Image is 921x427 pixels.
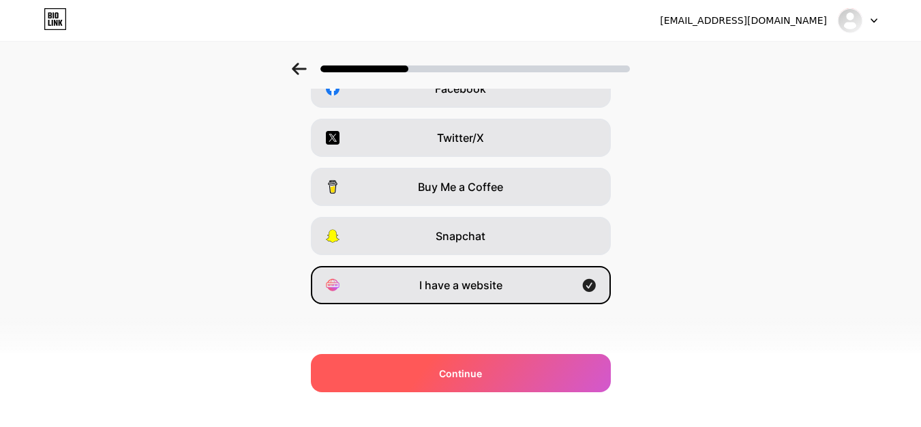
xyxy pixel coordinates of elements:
span: I have a website [419,277,502,293]
span: Buy Me a Coffee [418,179,503,195]
span: Twitter/X [437,130,484,146]
div: [EMAIL_ADDRESS][DOMAIN_NAME] [660,14,827,28]
span: Snapchat [436,228,485,244]
img: verifiednursingexams [837,8,863,33]
span: Continue [439,366,482,381]
span: Facebook [435,80,486,97]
